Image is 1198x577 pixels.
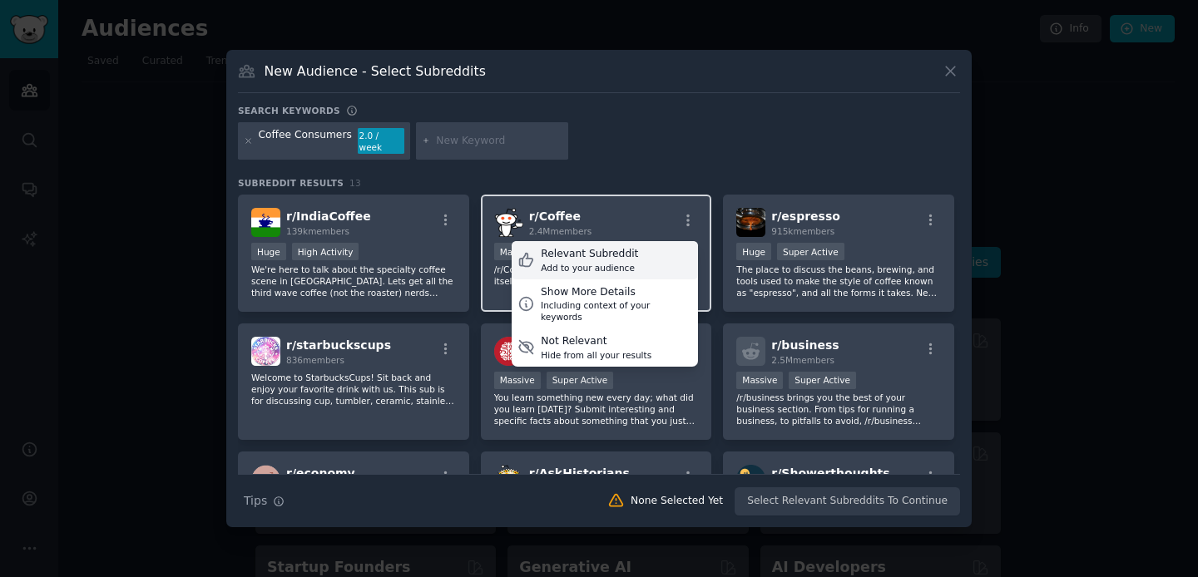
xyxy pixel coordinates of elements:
div: Massive [494,243,541,260]
div: None Selected Yet [631,494,723,509]
button: Tips [238,486,290,515]
span: Subreddit Results [238,177,344,189]
img: AskHistorians [494,465,523,494]
span: r/ IndiaCoffee [286,210,371,223]
span: 836 members [286,355,344,365]
input: New Keyword [436,134,562,149]
div: Show More Details [541,285,692,300]
span: 13 [349,178,361,188]
span: r/ starbuckscups [286,338,391,352]
div: Super Active [789,372,856,389]
img: Showerthoughts [736,465,765,494]
span: r/ Coffee [529,210,581,223]
h3: New Audience - Select Subreddits [265,62,486,80]
p: We're here to talk about the specialty coffee scene in [GEOGRAPHIC_DATA]. Lets get all the third ... [251,264,456,298]
p: /r/business brings you the best of your business section. From tips for running a business, to pi... [736,392,941,427]
span: r/ business [771,338,839,352]
img: economy [251,465,280,494]
img: espresso [736,208,765,237]
div: Relevant Subreddit [541,247,638,262]
div: Not Relevant [541,334,651,349]
img: todayilearned [494,337,523,366]
img: IndiaCoffee [251,208,280,237]
span: 139k members [286,226,349,236]
div: Super Active [547,372,614,389]
div: High Activity [292,243,359,260]
div: Add to your audience [541,262,638,274]
p: Welcome to StarbucksCups! Sit back and enjoy your favorite drink with us. This sub is for discuss... [251,372,456,407]
img: Coffee [494,208,523,237]
div: Super Active [777,243,844,260]
div: Hide from all your results [541,349,651,361]
p: /r/Coffee is back - for now - and talking about itself, in addition to coffee. [494,264,699,287]
div: Massive [494,372,541,389]
h3: Search keywords [238,105,340,116]
span: r/ AskHistorians [529,466,630,480]
span: 2.4M members [529,226,592,236]
div: Huge [736,243,771,260]
p: The place to discuss the beans, brewing, and tools used to make the style of coffee known as "esp... [736,264,941,298]
div: Including context of your keywords [541,299,692,323]
span: r/ economy [286,466,355,480]
span: 2.5M members [771,355,834,365]
div: Coffee Consumers [259,128,352,155]
p: You learn something new every day; what did you learn [DATE]? Submit interesting and specific fac... [494,392,699,427]
span: Tips [244,492,267,510]
span: 915k members [771,226,834,236]
img: starbuckscups [251,337,280,366]
div: Massive [736,372,783,389]
span: r/ espresso [771,210,840,223]
div: 2.0 / week [358,128,404,155]
div: Huge [251,243,286,260]
span: r/ Showerthoughts [771,466,889,480]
